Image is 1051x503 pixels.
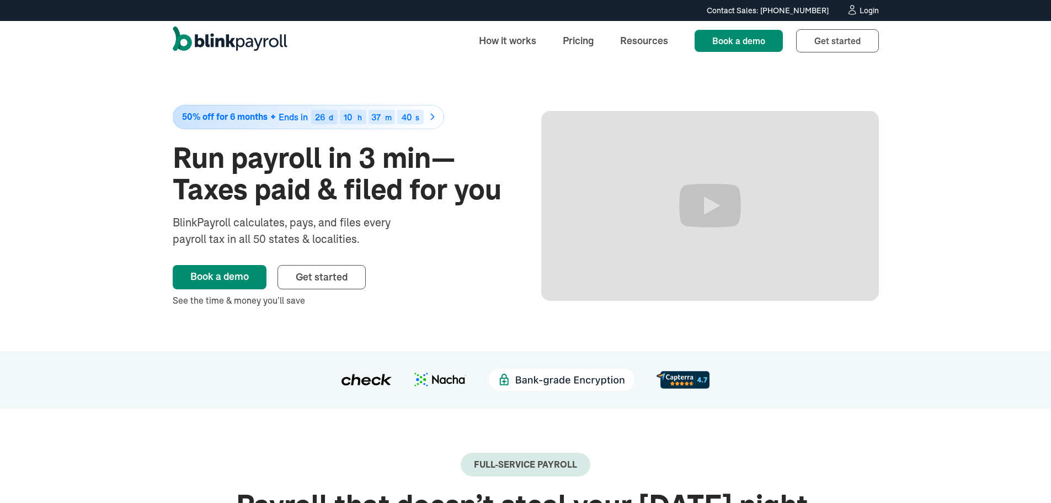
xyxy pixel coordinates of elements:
a: Login [846,4,879,17]
span: Get started [814,35,861,46]
a: How it works [470,29,545,52]
h1: Run payroll in 3 min—Taxes paid & filed for you [173,142,510,205]
span: Book a demo [712,35,765,46]
span: 10 [344,112,353,123]
a: Book a demo [173,265,266,289]
a: Book a demo [695,30,783,52]
div: Contact Sales: [PHONE_NUMBER] [707,5,829,17]
a: Get started [796,29,879,52]
div: d [329,114,333,121]
div: Login [860,7,879,14]
a: Get started [278,265,366,289]
span: 37 [371,112,381,123]
a: home [173,27,287,55]
div: BlinkPayroll calculates, pays, and files every payroll tax in all 50 states & localities. [173,214,420,247]
a: Resources [611,29,677,52]
img: d56c0860-961d-46a8-819e-eda1494028f8.svg [657,371,709,388]
div: m [385,114,392,121]
div: See the time & money you’ll save [173,294,510,307]
iframe: Run Payroll in 3 min with BlinkPayroll [541,111,879,301]
div: h [358,114,362,121]
div: Full-Service payroll [474,459,577,470]
div: s [415,114,419,121]
span: 40 [402,112,412,123]
span: 26 [315,112,325,123]
a: Pricing [554,29,602,52]
span: Ends in [279,112,308,123]
a: 50% off for 6 monthsEnds in26d10h37m40s [173,105,510,129]
span: Get started [296,271,348,283]
span: 50% off for 6 months [182,112,268,121]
